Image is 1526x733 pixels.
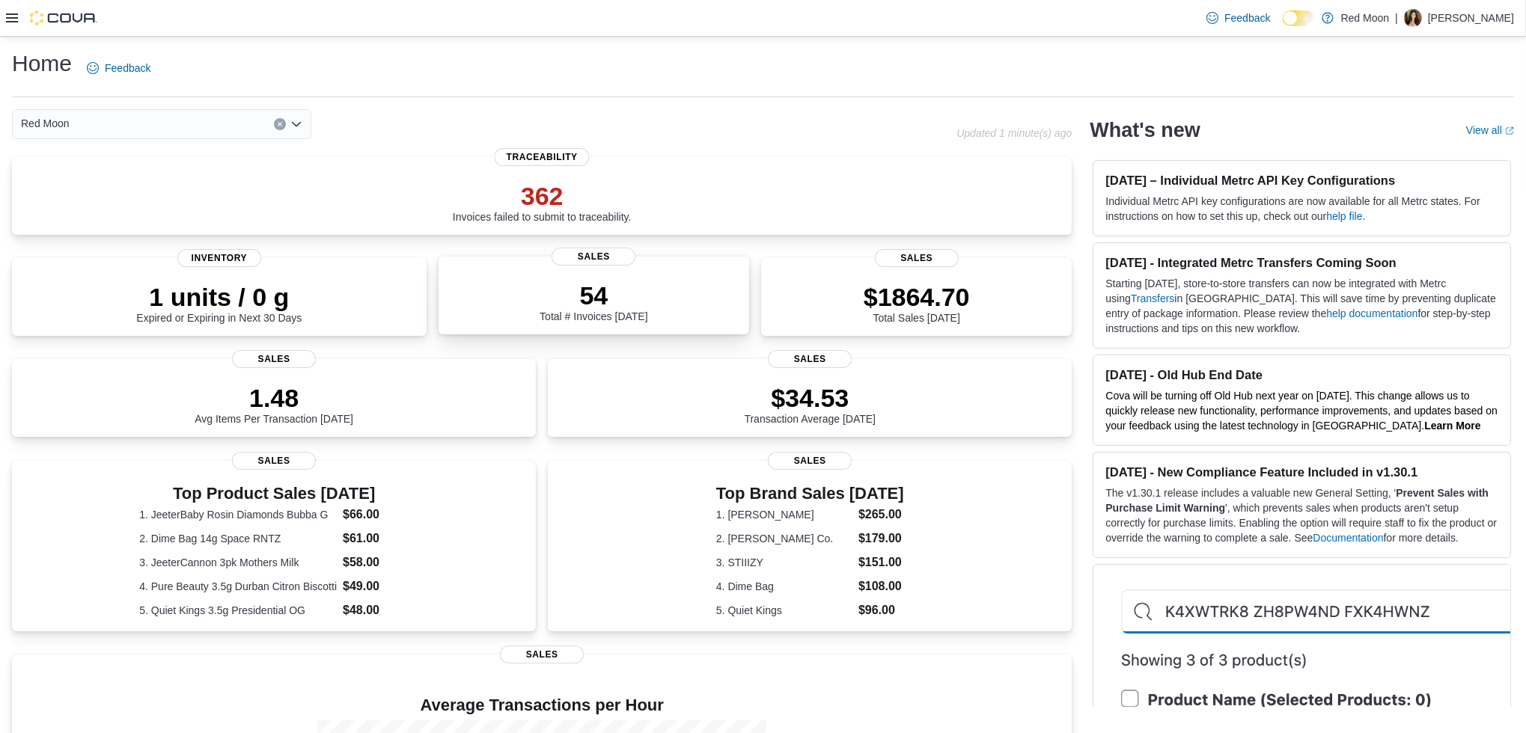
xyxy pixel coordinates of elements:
p: Red Moon [1341,9,1390,27]
dd: $66.00 [343,506,409,524]
span: Sales [768,452,852,470]
dd: $265.00 [858,506,904,524]
input: Dark Mode [1283,10,1314,26]
dd: $48.00 [343,601,409,619]
dt: 4. Dime Bag [716,579,852,594]
dt: 4. Pure Beauty 3.5g Durban Citron Biscotti [139,579,337,594]
a: Feedback [81,53,156,83]
a: Learn More [1424,420,1480,432]
span: Sales [500,645,584,663]
a: Feedback [1200,3,1276,33]
img: Cova [30,10,97,25]
p: $34.53 [745,383,876,413]
a: View allExternal link [1466,124,1514,136]
p: 362 [453,181,632,211]
h1: Home [12,49,72,79]
a: Transfers [1131,292,1175,304]
h3: [DATE] - Old Hub End Date [1105,367,1498,382]
dd: $61.00 [343,530,409,548]
div: Expired or Expiring in Next 30 Days [136,282,302,324]
dd: $179.00 [858,530,904,548]
p: Updated 1 minute(s) ago [956,127,1072,139]
svg: External link [1505,126,1514,135]
span: Inventory [177,249,261,267]
h3: Top Product Sales [DATE] [139,485,409,503]
p: 1.48 [195,383,353,413]
p: Starting [DATE], store-to-store transfers can now be integrated with Metrc using in [GEOGRAPHIC_D... [1105,276,1498,336]
p: The v1.30.1 release includes a valuable new General Setting, ' ', which prevents sales when produ... [1105,485,1498,545]
span: Dark Mode [1283,26,1284,27]
h3: Top Brand Sales [DATE] [716,485,904,503]
a: Documentation [1313,532,1383,544]
a: help file [1326,210,1362,222]
div: Total Sales [DATE] [864,282,970,324]
dt: 1. JeeterBaby Rosin Diamonds Bubba G [139,507,337,522]
span: Sales [768,350,852,368]
dt: 2. [PERSON_NAME] Co. [716,531,852,546]
div: Avg Items Per Transaction [DATE] [195,383,353,425]
p: 54 [540,280,647,310]
p: [PERSON_NAME] [1428,9,1514,27]
dd: $49.00 [343,577,409,595]
dt: 1. [PERSON_NAME] [716,507,852,522]
dt: 5. Quiet Kings 3.5g Presidential OG [139,603,337,618]
span: Feedback [1224,10,1270,25]
dt: 3. STIIIZY [716,555,852,570]
span: Feedback [105,61,150,76]
dt: 5. Quiet Kings [716,603,852,618]
h3: [DATE] - Integrated Metrc Transfers Coming Soon [1105,255,1498,270]
p: $1864.70 [864,282,970,312]
span: Traceability [495,148,590,166]
div: Invoices failed to submit to traceability. [453,181,632,223]
div: Ester Papazyan [1404,9,1422,27]
p: Individual Metrc API key configurations are now available for all Metrc states. For instructions ... [1105,194,1498,224]
dd: $58.00 [343,553,409,571]
button: Open list of options [290,118,302,130]
h3: [DATE] - New Compliance Feature Included in v1.30.1 [1105,464,1498,479]
h2: What's new [1090,118,1200,142]
span: Red Moon [21,114,70,132]
a: help documentation [1326,307,1417,319]
dd: $151.00 [858,553,904,571]
span: Sales [875,249,959,267]
p: 1 units / 0 g [136,282,302,312]
dt: 2. Dime Bag 14g Space RNTZ [139,531,337,546]
button: Clear input [274,118,286,130]
span: Cova will be turning off Old Hub next year on [DATE]. This change allows us to quickly release ne... [1105,390,1497,432]
dd: $108.00 [858,577,904,595]
h4: Average Transactions per Hour [24,696,1060,714]
p: | [1395,9,1398,27]
span: Sales [232,452,316,470]
span: Sales [232,350,316,368]
dt: 3. JeeterCannon 3pk Mothers Milk [139,555,337,570]
dd: $96.00 [858,601,904,619]
div: Transaction Average [DATE] [745,383,876,425]
h3: [DATE] – Individual Metrc API Key Configurations [1105,173,1498,188]
div: Total # Invoices [DATE] [540,280,647,322]
span: Sales [552,248,635,266]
